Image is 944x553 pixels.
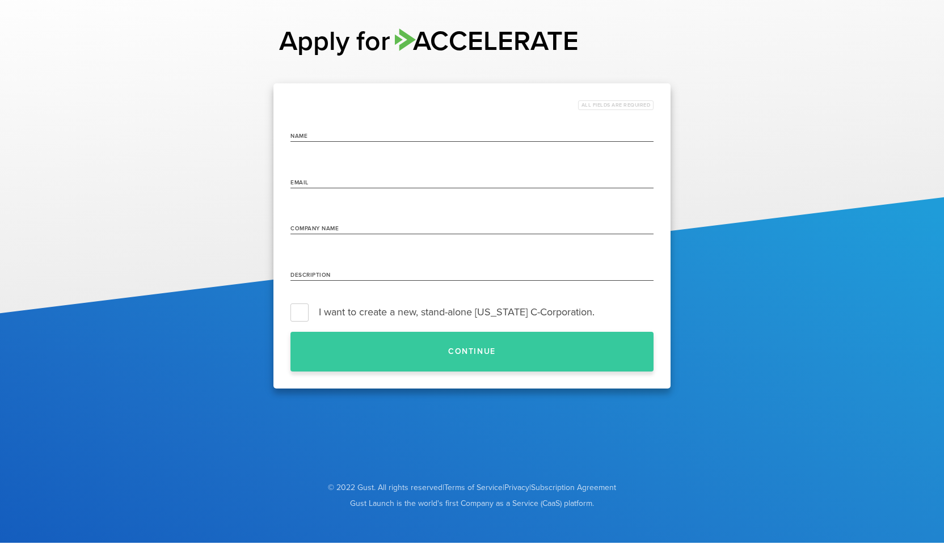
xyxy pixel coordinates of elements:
[285,471,659,520] div: | | |
[290,180,309,185] label: Email
[328,483,442,492] span: © 2022 Gust. All rights reserved
[444,483,503,492] a: Terms of Service
[290,273,331,278] label: Description
[290,226,339,231] label: Company Name
[531,483,616,492] a: Subscription Agreement
[290,332,654,372] button: Continue
[279,23,665,58] h1: Apply for ACCELERATE
[504,483,529,492] a: Privacy
[290,303,654,320] label: I want to create a new, stand-alone [US_STATE] C-Corporation.
[296,499,648,509] span: Gust Launch is the world's first Company as a Service (CaaS) platform.
[290,134,307,139] label: name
